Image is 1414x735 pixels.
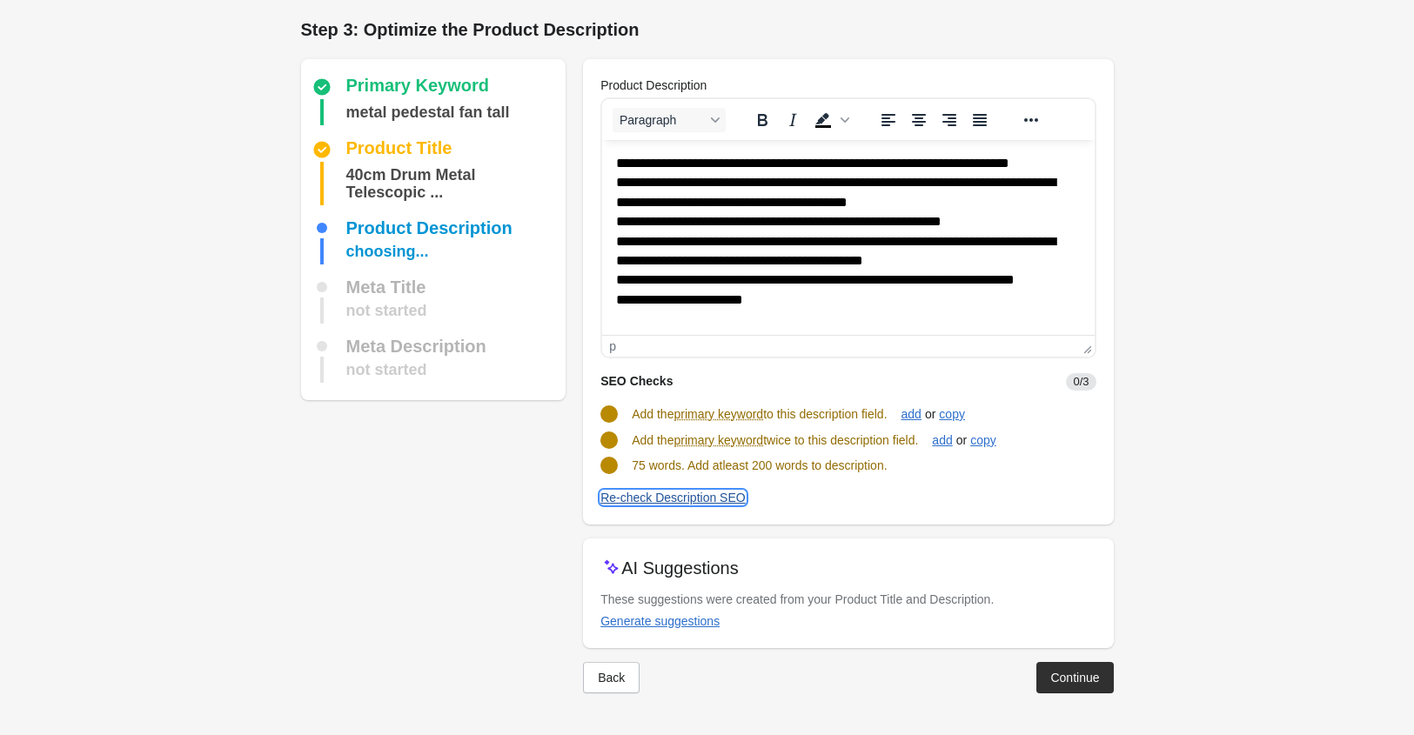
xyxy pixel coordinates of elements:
div: Meta Description [346,337,486,355]
button: Italic [778,108,808,132]
div: 40cm Drum Metal Telescopic Pedestal Fan (Matte Black) [346,162,560,205]
button: Blocks [613,108,726,132]
div: Generate suggestions [600,614,720,628]
button: add [925,424,959,456]
button: copy [963,424,1003,456]
div: Primary Keyword [346,77,490,97]
span: Paragraph [620,113,705,127]
div: Product Description [346,219,513,237]
div: not started [346,357,427,383]
div: Back [598,671,625,685]
span: primary keyword [673,405,763,423]
div: not started [346,297,427,324]
span: or [921,405,939,423]
button: Re-check Description SEO [593,482,753,513]
span: Add the to this description field. [632,407,887,421]
button: Back [583,662,640,693]
label: Product Description [600,77,707,94]
div: Press the Up and Down arrow keys to resize the editor. [1076,336,1095,357]
div: metal pedestal fan tall [346,99,510,125]
span: or [953,431,970,449]
div: Product Title [346,139,452,160]
div: Re-check Description SEO [600,491,746,504]
div: copy [939,407,965,421]
div: Meta Title [346,278,426,296]
span: SEO Checks [600,374,673,388]
button: Bold [747,108,777,132]
div: p [609,339,616,353]
button: add [895,398,928,430]
div: Continue [1050,671,1099,685]
p: AI Suggestions [621,556,739,580]
iframe: Rich Text Area [602,140,1094,335]
button: Align right [935,108,964,132]
div: copy [970,433,996,447]
span: Add the twice to this description field. [632,433,918,447]
div: Background color [808,108,852,132]
button: Align left [874,108,903,132]
span: 0/3 [1066,373,1096,391]
button: copy [932,398,972,430]
div: choosing... [346,238,429,264]
h1: Step 3: Optimize the Product Description [301,17,1114,42]
span: 75 words. Add atleast 200 words to description. [632,458,887,472]
div: add [901,407,921,421]
span: These suggestions were created from your Product Title and Description. [600,592,994,606]
button: Continue [1036,662,1113,693]
button: Align center [904,108,934,132]
button: Justify [965,108,995,132]
span: primary keyword [673,431,763,449]
button: Generate suggestions [593,605,727,637]
div: add [932,433,952,447]
button: Reveal or hide additional toolbar items [1016,108,1046,132]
